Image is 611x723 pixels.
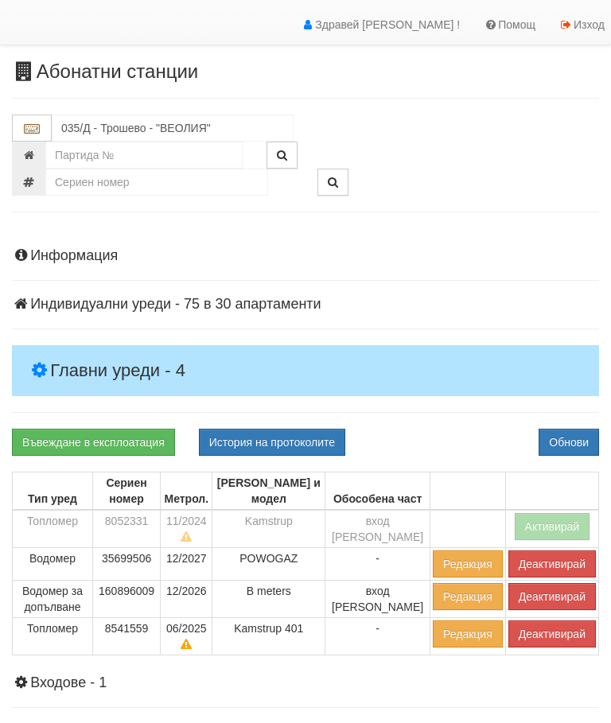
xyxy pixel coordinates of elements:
[12,61,599,82] h3: Абонатни станции
[515,513,590,540] button: Активирай
[92,548,160,581] td: 35699506
[199,429,345,456] button: История на протоколите
[13,510,93,548] td: Топломер
[433,583,503,610] button: Редакция
[161,472,212,511] th: Метрол.
[161,510,212,548] td: 11/2024
[325,548,430,581] td: -
[92,618,160,655] td: 8541559
[508,583,596,610] button: Деактивирай
[212,472,325,511] th: [PERSON_NAME] и модел
[13,548,93,581] td: Водомер
[508,550,596,577] button: Деактивирай
[45,169,268,196] input: Сериен номер
[433,550,503,577] button: Редакция
[508,620,596,647] button: Деактивирай
[212,548,325,581] td: POWOGAZ
[12,429,175,456] a: Въвеждане в експлоатация
[472,5,547,45] a: Помощ
[325,510,430,548] td: вход [PERSON_NAME]
[92,472,160,511] th: Сериен номер
[325,472,430,511] th: Обособена част
[12,345,599,396] h4: Главни уреди - 4
[12,675,599,691] h4: Входове - 1
[12,297,599,313] h4: Индивидуални уреди - 75 в 30 апартаменти
[212,618,325,655] td: Kamstrup 401
[52,115,294,142] input: Абонатна станция
[13,581,93,618] td: Водомер за допълване
[161,581,212,618] td: 12/2026
[92,510,160,548] td: 8052331
[13,618,93,655] td: Топломер
[325,618,430,655] td: -
[539,429,599,456] button: Обнови
[12,248,599,264] h4: Информация
[433,620,503,647] button: Редакция
[45,142,243,169] input: Партида №
[161,618,212,655] td: 06/2025
[212,510,325,548] td: Kamstrup
[325,581,430,618] td: вход [PERSON_NAME]
[289,5,472,45] a: Здравей [PERSON_NAME] !
[13,472,93,511] th: Тип уред
[161,548,212,581] td: 12/2027
[92,581,160,618] td: 160896009
[212,581,325,618] td: B meters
